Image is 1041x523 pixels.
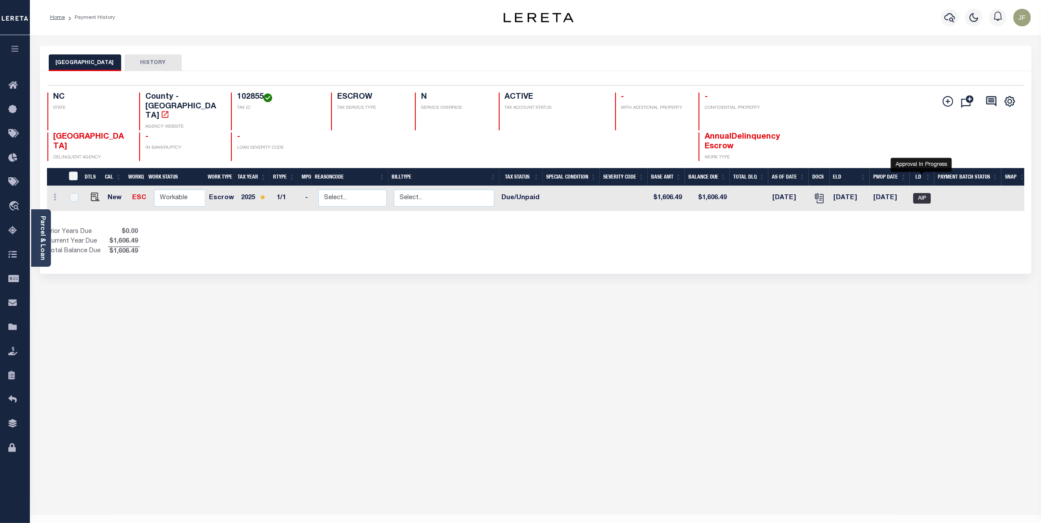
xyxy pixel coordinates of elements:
[302,186,315,211] td: -
[1001,168,1028,186] th: SNAP: activate to sort column ascending
[505,105,605,111] p: TAX ACCOUNT STATUS
[870,186,910,211] td: [DATE]
[54,105,129,111] p: STATE
[600,168,648,186] th: Severity Code: activate to sort column ascending
[54,93,129,102] h4: NC
[705,154,780,161] p: WORK TYPE
[145,124,220,130] p: AGENCY WEBSITE
[768,168,809,186] th: As of Date: activate to sort column ascending
[769,186,809,211] td: [DATE]
[505,93,605,102] h4: ACTIVE
[499,168,543,186] th: Tax Status: activate to sort column ascending
[337,105,404,111] p: TAX SERVICE TYPE
[705,133,780,150] span: AnnualDelinquency Escrow
[101,168,125,186] th: CAL: activate to sort column ascending
[54,133,124,150] span: [GEOGRAPHIC_DATA]
[47,168,64,186] th: &nbsp;&nbsp;&nbsp;&nbsp;&nbsp;&nbsp;&nbsp;&nbsp;&nbsp;&nbsp;
[421,105,488,111] p: SERVICE OVERRIDE
[870,168,910,186] th: PWOP Date: activate to sort column ascending
[270,168,298,186] th: RType: activate to sort column ascending
[234,168,270,186] th: Tax Year: activate to sort column ascending
[388,168,499,186] th: BillType: activate to sort column ascending
[237,145,321,151] p: LOAN SEVERITY CODE
[685,186,730,211] td: $1,606.49
[64,168,82,186] th: &nbsp;
[108,227,140,237] span: $0.00
[1013,9,1031,26] img: svg+xml;base64,PHN2ZyB4bWxucz0iaHR0cDovL3d3dy53My5vcmcvMjAwMC9zdmciIHBvaW50ZXItZXZlbnRzPSJub25lIi...
[830,186,869,211] td: [DATE]
[298,168,311,186] th: MPO
[81,168,101,186] th: DTLS
[830,168,870,186] th: ELD: activate to sort column ascending
[47,247,108,256] td: Total Balance Due
[809,168,830,186] th: Docs
[145,168,205,186] th: Work Status
[47,227,108,237] td: Prior Years Due
[204,168,234,186] th: Work Type
[205,186,238,211] td: Escrow
[237,133,240,141] span: -
[259,194,266,200] img: Star.svg
[54,154,129,161] p: DELINQUENT AGENCY
[47,237,108,247] td: Current Year Due
[238,186,273,211] td: 2025
[543,168,600,186] th: Special Condition: activate to sort column ascending
[730,168,768,186] th: Total DLQ: activate to sort column ascending
[108,237,140,247] span: $1,606.49
[913,193,931,204] span: AIP
[621,105,688,111] p: WITH ADDITIONAL PROPERTY
[504,13,574,22] img: logo-dark.svg
[273,186,302,211] td: 1/1
[910,168,934,186] th: LD: activate to sort column ascending
[934,168,1001,186] th: Payment Batch Status: activate to sort column ascending
[132,195,146,201] a: ESC
[498,186,543,211] td: Due/Unpaid
[145,93,220,121] h4: County - [GEOGRAPHIC_DATA]
[705,105,780,111] p: CONFIDENTIAL PROPERTY
[125,54,182,71] button: HISTORY
[648,168,685,186] th: Base Amt: activate to sort column ascending
[621,93,624,101] span: -
[50,15,65,20] a: Home
[108,247,140,257] span: $1,606.49
[104,186,128,211] td: New
[65,14,115,21] li: Payment History
[39,216,45,260] a: Parcel & Loan
[311,168,388,186] th: ReasonCode: activate to sort column ascending
[891,158,952,172] div: Approval In Progress
[49,54,121,71] button: [GEOGRAPHIC_DATA]
[337,93,404,102] h4: ESCROW
[145,133,148,141] span: -
[421,93,488,102] h4: N
[125,168,145,186] th: WorkQ
[648,186,685,211] td: $1,606.49
[237,93,321,102] h4: 102855
[705,93,708,101] span: -
[145,145,220,151] p: IN BANKRUPTCY
[237,105,321,111] p: TAX ID
[685,168,730,186] th: Balance Due: activate to sort column ascending
[913,195,931,201] a: AIP
[8,201,22,212] i: travel_explore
